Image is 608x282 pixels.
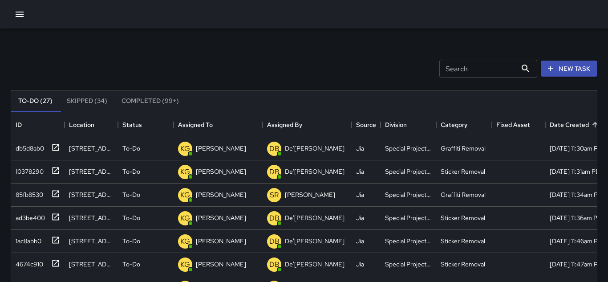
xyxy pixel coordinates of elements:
[356,144,364,153] div: Jia
[118,112,174,137] div: Status
[269,143,280,154] p: DB
[436,112,492,137] div: Category
[441,213,485,222] div: Sticker Removal
[196,190,246,199] p: [PERSON_NAME]
[356,260,364,269] div: Jia
[356,213,364,222] div: Jia
[356,167,364,176] div: Jia
[385,213,432,222] div: Special Projects Team
[263,112,352,137] div: Assigned By
[269,236,280,247] p: DB
[441,260,485,269] div: Sticker Removal
[69,237,113,245] div: 1 Pine Street
[356,237,364,245] div: Jia
[122,167,140,176] p: To-Do
[69,190,113,199] div: 22 Battery Street
[65,112,118,137] div: Location
[180,143,190,154] p: KG
[69,167,113,176] div: 22 Battery Street
[285,167,345,176] p: De'[PERSON_NAME]
[385,237,432,245] div: Special Projects Team
[441,237,485,245] div: Sticker Removal
[180,167,190,177] p: KG
[16,112,22,137] div: ID
[550,112,589,137] div: Date Created
[352,112,381,137] div: Source
[441,112,467,137] div: Category
[269,167,280,177] p: DB
[550,237,606,245] div: 9/2/2025, 11:46am PDT
[196,213,246,222] p: [PERSON_NAME]
[550,190,606,199] div: 9/2/2025, 11:34am PDT
[69,144,113,153] div: 100 Bush Street
[196,237,246,245] p: [PERSON_NAME]
[12,140,44,153] div: db5d8ab0
[285,144,345,153] p: De'[PERSON_NAME]
[550,260,606,269] div: 9/2/2025, 11:47am PDT
[541,61,597,77] button: New Task
[11,90,60,112] button: To-Do (27)
[122,112,142,137] div: Status
[12,163,44,176] div: 10378290
[550,144,606,153] div: 9/2/2025, 11:30am PDT
[11,112,65,137] div: ID
[385,260,432,269] div: Special Projects Team
[267,112,302,137] div: Assigned By
[285,213,345,222] p: De'[PERSON_NAME]
[180,213,190,224] p: KG
[589,119,601,131] button: Sort
[12,256,43,269] div: 4674c910
[12,233,41,245] div: 1ac8abb0
[550,167,604,176] div: 9/2/2025, 11:31am PDT
[122,144,140,153] p: To-Do
[269,213,280,224] p: DB
[174,112,263,137] div: Assigned To
[180,190,190,200] p: KG
[12,187,43,199] div: 85fb8530
[356,112,376,137] div: Source
[496,112,530,137] div: Fixed Asset
[180,236,190,247] p: KG
[114,90,186,112] button: Completed (99+)
[12,210,45,222] div: ad3be400
[269,259,280,270] p: DB
[196,144,246,153] p: [PERSON_NAME]
[196,167,246,176] p: [PERSON_NAME]
[180,259,190,270] p: KG
[196,260,246,269] p: [PERSON_NAME]
[550,213,605,222] div: 9/2/2025, 11:36am PDT
[385,190,432,199] div: Special Projects Team
[441,167,485,176] div: Sticker Removal
[285,190,335,199] p: [PERSON_NAME]
[441,190,486,199] div: Graffiti Removal
[492,112,545,137] div: Fixed Asset
[441,144,486,153] div: Graffiti Removal
[381,112,436,137] div: Division
[285,237,345,245] p: De'[PERSON_NAME]
[385,112,407,137] div: Division
[69,213,113,222] div: 22 Battery Street
[69,260,113,269] div: 1 California Street
[270,190,279,200] p: SR
[60,90,114,112] button: Skipped (34)
[178,112,213,137] div: Assigned To
[69,112,94,137] div: Location
[122,190,140,199] p: To-Do
[385,144,432,153] div: Special Projects Team
[122,237,140,245] p: To-Do
[285,260,345,269] p: De'[PERSON_NAME]
[356,190,364,199] div: Jia
[385,167,432,176] div: Special Projects Team
[122,260,140,269] p: To-Do
[122,213,140,222] p: To-Do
